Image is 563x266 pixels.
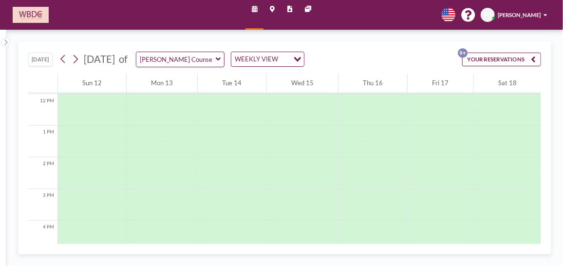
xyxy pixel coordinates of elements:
div: Fri 17 [408,74,473,94]
span: of [119,53,128,65]
span: [PERSON_NAME] [498,12,541,18]
div: Sat 18 [474,74,541,94]
span: [DATE] [84,53,115,65]
div: Thu 16 [338,74,407,94]
button: YOUR RESERVATIONS9+ [462,53,541,66]
button: [DATE] [28,53,53,66]
div: 4 PM [28,221,57,252]
p: 9+ [458,48,467,57]
div: 3 PM [28,189,57,221]
div: Search for option [231,52,304,66]
div: Sun 12 [58,74,126,94]
div: Wed 15 [267,74,338,94]
div: 12 PM [28,94,57,126]
input: Serlin Counseling Room [136,52,216,67]
span: WEEKLY VIEW [233,54,280,64]
input: Search for option [281,54,288,64]
div: Mon 13 [127,74,197,94]
span: SH [484,11,491,18]
img: organization-logo [13,7,49,22]
div: 2 PM [28,157,57,189]
div: Tue 14 [198,74,266,94]
div: 1 PM [28,126,57,157]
